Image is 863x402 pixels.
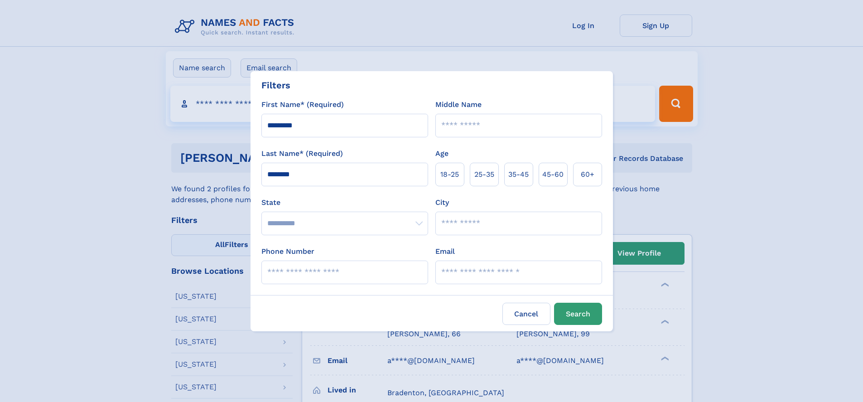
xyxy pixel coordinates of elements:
[474,169,494,180] span: 25‑35
[542,169,564,180] span: 45‑60
[261,99,344,110] label: First Name* (Required)
[581,169,594,180] span: 60+
[502,303,550,325] label: Cancel
[440,169,459,180] span: 18‑25
[554,303,602,325] button: Search
[261,197,428,208] label: State
[508,169,529,180] span: 35‑45
[435,148,448,159] label: Age
[435,246,455,257] label: Email
[261,78,290,92] div: Filters
[435,99,482,110] label: Middle Name
[261,148,343,159] label: Last Name* (Required)
[261,246,314,257] label: Phone Number
[435,197,449,208] label: City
